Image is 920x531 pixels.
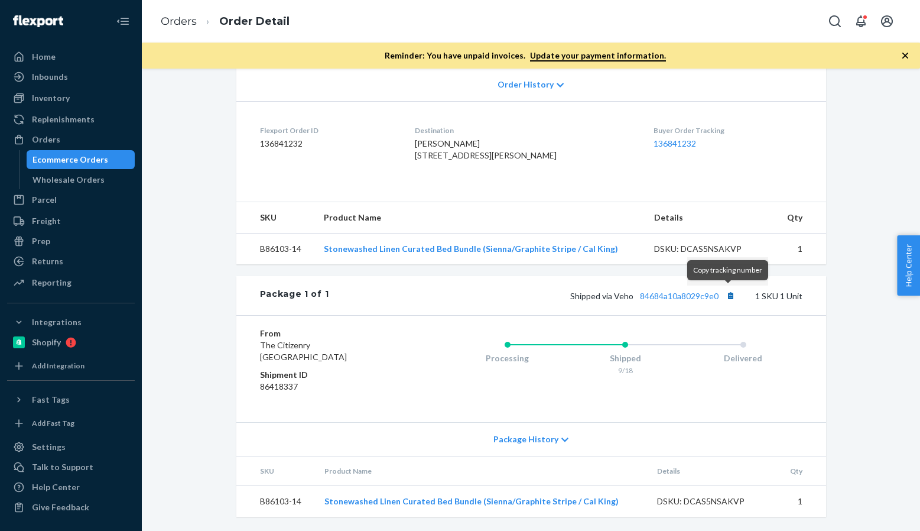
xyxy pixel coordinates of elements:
a: Replenishments [7,110,135,129]
div: Processing [448,352,567,364]
div: Help Center [32,481,80,493]
div: Inbounds [32,71,68,83]
button: Help Center [897,235,920,296]
a: Prep [7,232,135,251]
div: Add Fast Tag [32,418,74,428]
button: Close Navigation [111,9,135,33]
th: SKU [236,456,316,486]
dd: 136841232 [260,138,396,150]
a: Order Detail [219,15,290,28]
td: 1 [775,234,826,265]
th: Qty [778,456,826,486]
a: Settings [7,438,135,456]
dt: Flexport Order ID [260,125,396,135]
dd: 86418337 [260,381,401,393]
ol: breadcrumbs [151,4,299,39]
div: Home [32,51,56,63]
span: The Citizenry [GEOGRAPHIC_DATA] [260,340,347,362]
th: Details [645,202,775,234]
div: Reporting [32,277,71,289]
div: Parcel [32,194,57,206]
span: Package History [493,433,558,445]
a: Home [7,47,135,66]
a: Inventory [7,89,135,108]
div: Give Feedback [32,501,89,513]
button: Open Search Box [823,9,847,33]
div: Shopify [32,336,61,348]
div: DSKU: DCAS5NSAKVP [654,243,765,255]
a: 136841232 [654,138,696,148]
a: Stonewashed Linen Curated Bed Bundle (Sienna/Graphite Stripe / Cal King) [324,244,618,254]
td: B86103-14 [236,234,315,265]
dt: Destination [415,125,635,135]
div: Returns [32,255,63,267]
a: Freight [7,212,135,231]
a: Shopify [7,333,135,352]
div: Wholesale Orders [32,174,105,186]
a: Add Fast Tag [7,414,135,433]
button: Open notifications [849,9,873,33]
button: Copy tracking number [723,288,739,303]
th: Details [648,456,778,486]
a: Help Center [7,478,135,497]
div: Replenishments [32,114,95,125]
div: Delivered [684,352,802,364]
a: Add Integration [7,357,135,375]
button: Fast Tags [7,390,135,409]
div: Settings [32,441,66,453]
div: Add Integration [32,361,84,371]
div: Shipped [566,352,684,364]
a: Update your payment information. [530,50,666,61]
div: Orders [32,134,60,145]
span: Shipped via Veho [570,291,739,301]
img: Flexport logo [13,15,63,27]
a: Returns [7,252,135,271]
div: Fast Tags [32,394,70,406]
a: 84684a10a8029c9e0 [640,291,719,301]
a: Wholesale Orders [27,170,135,189]
button: Give Feedback [7,498,135,517]
button: Open account menu [875,9,899,33]
a: Orders [161,15,197,28]
a: Talk to Support [7,458,135,477]
dt: Buyer Order Tracking [654,125,802,135]
dt: Shipment ID [260,369,401,381]
a: Inbounds [7,67,135,86]
a: Ecommerce Orders [27,150,135,169]
span: Copy tracking number [693,265,762,274]
div: Talk to Support [32,461,93,473]
th: Product Name [314,202,645,234]
div: Freight [32,215,61,227]
div: DSKU: DCAS5NSAKVP [657,496,768,507]
div: Package 1 of 1 [260,288,329,303]
span: [PERSON_NAME] [STREET_ADDRESS][PERSON_NAME] [415,138,557,160]
a: Stonewashed Linen Curated Bed Bundle (Sienna/Graphite Stripe / Cal King) [324,496,619,506]
button: Integrations [7,313,135,332]
div: Integrations [32,316,82,328]
div: Inventory [32,92,70,104]
div: 1 SKU 1 Unit [329,288,802,303]
th: SKU [236,202,315,234]
a: Reporting [7,273,135,292]
a: Orders [7,130,135,149]
p: Reminder: You have unpaid invoices. [385,50,666,61]
a: Parcel [7,190,135,209]
div: 9/18 [566,365,684,375]
td: 1 [778,486,826,517]
div: Ecommerce Orders [32,154,108,166]
span: Order History [498,79,554,90]
th: Qty [775,202,826,234]
th: Product Name [315,456,648,486]
td: B86103-14 [236,486,316,517]
dt: From [260,328,401,339]
div: Prep [32,235,50,247]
